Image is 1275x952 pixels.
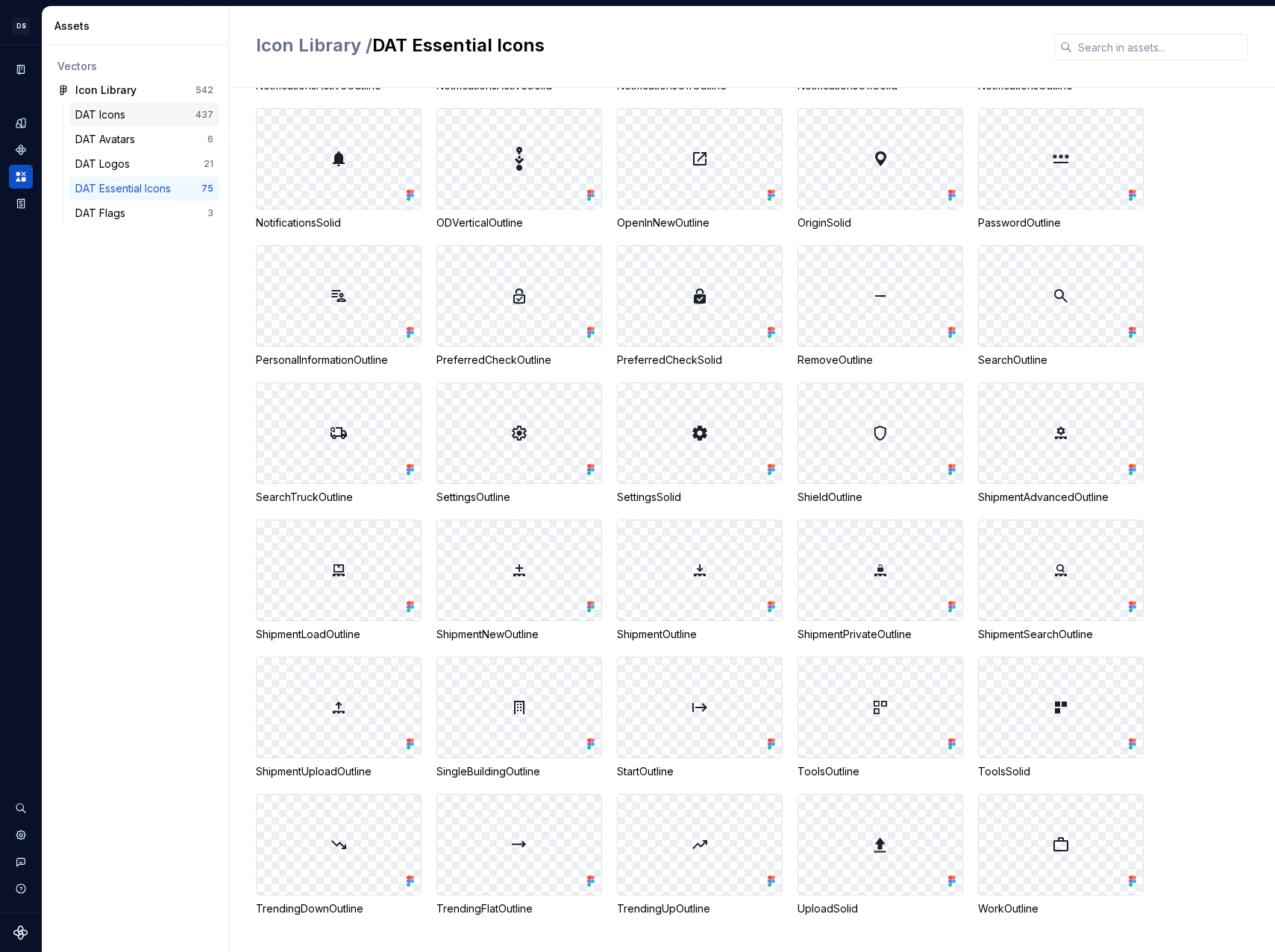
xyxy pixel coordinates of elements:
div: 437 [195,109,213,121]
a: DAT Flags3 [69,201,219,225]
button: Search ⌘K [9,796,33,820]
button: DS [3,10,39,42]
a: Storybook stories [9,192,33,215]
div: PreferredCheckOutline [436,353,602,368]
div: 3 [207,207,213,219]
a: Icon Library542 [51,78,219,102]
div: TrendingUpOutline [617,901,783,916]
div: ShipmentOutline [617,627,783,642]
a: Design tokens [9,111,33,135]
div: ShipmentNewOutline [436,627,602,642]
div: OpenInNewOutline [617,215,783,230]
div: DS [12,17,30,35]
div: 21 [204,158,213,170]
div: PasswordOutline [978,215,1144,230]
div: ODVerticalOutline [436,215,602,230]
div: ShipmentAdvancedOutline [978,490,1144,505]
a: Settings [9,823,33,847]
div: OriginSolid [798,215,963,230]
div: TrendingFlatOutline [436,901,602,916]
a: DAT Logos21 [69,152,219,176]
a: Documentation [9,57,33,81]
a: DAT Essential Icons75 [69,177,219,201]
div: PreferredCheckSolid [617,353,783,368]
div: StartOutline [617,764,783,779]
span: Icon Library / [256,34,372,56]
div: SearchOutline [978,353,1144,368]
div: 542 [195,84,213,96]
div: WorkOutline [978,901,1144,916]
div: SettingsSolid [617,490,783,505]
a: DAT Avatars6 [69,127,219,151]
button: Contact support [9,850,33,874]
div: ShipmentLoadOutline [256,627,422,642]
div: ShipmentPrivateOutline [798,627,963,642]
div: TrendingDownOutline [256,901,422,916]
a: DAT Icons437 [69,103,219,127]
div: ShipmentSearchOutline [978,627,1144,642]
div: Icon Library [75,83,137,98]
div: UploadSolid [798,901,963,916]
input: Search in assets... [1072,34,1248,60]
div: ToolsOutline [798,764,963,779]
div: ShieldOutline [798,490,963,505]
div: DAT Icons [75,107,131,122]
div: SingleBuildingOutline [436,764,602,779]
h2: DAT Essential Icons [256,34,1036,57]
div: 75 [201,183,213,195]
div: DAT Flags [75,206,131,221]
div: 6 [207,133,213,145]
div: DAT Logos [75,157,136,171]
div: Assets [54,19,222,34]
div: PersonalInformationOutline [256,353,422,368]
div: DAT Essential Icons [75,181,177,196]
svg: Supernova Logo [13,925,28,940]
div: Vectors [57,59,213,74]
div: SearchTruckOutline [256,490,422,505]
a: Assets [9,165,33,189]
div: DAT Avatars [75,132,141,147]
a: Components [9,138,33,162]
div: ShipmentUploadOutline [256,764,422,779]
div: NotificationsSolid [256,215,422,230]
div: RemoveOutline [798,353,963,368]
div: SettingsOutline [436,490,602,505]
div: ToolsSolid [978,764,1144,779]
